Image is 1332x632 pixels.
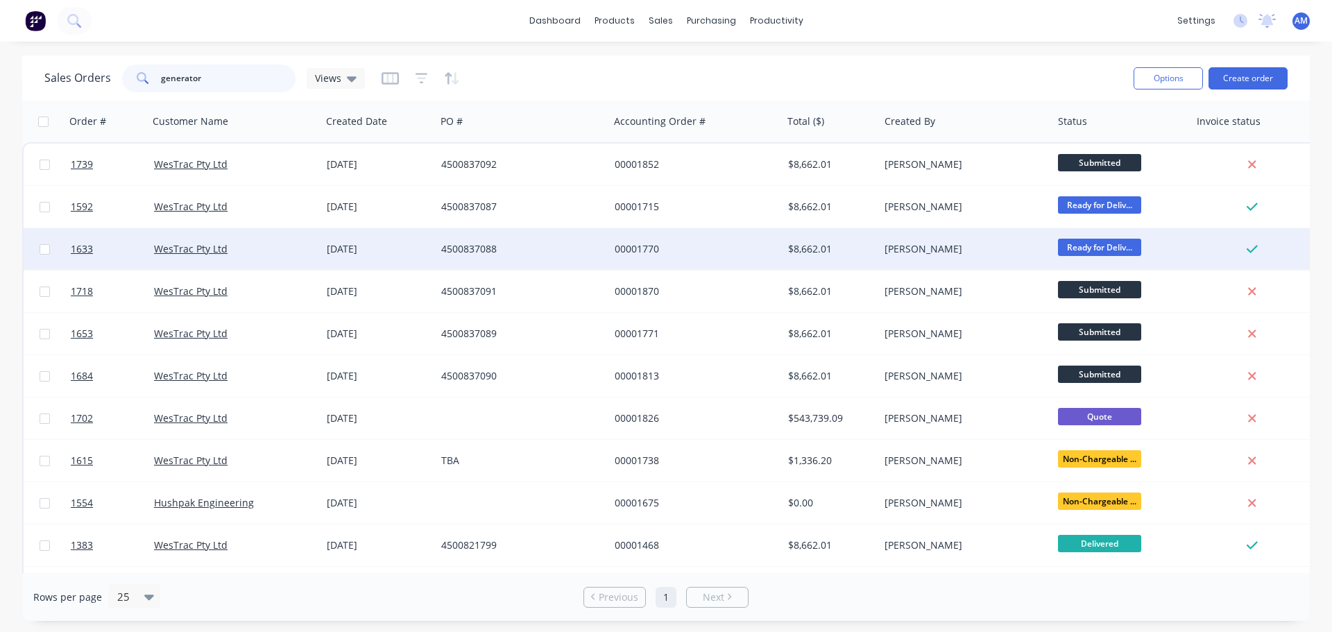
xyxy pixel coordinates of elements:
[1058,408,1141,425] span: Quote
[642,10,680,31] div: sales
[154,242,228,255] a: WesTrac Pty Ltd
[441,114,463,128] div: PO #
[71,186,154,228] a: 1592
[1058,323,1141,341] span: Submitted
[441,242,595,256] div: 4500837088
[161,65,296,92] input: Search...
[885,369,1039,383] div: [PERSON_NAME]
[71,440,154,481] a: 1615
[71,355,154,397] a: 1684
[1058,196,1141,214] span: Ready for Deliv...
[588,10,642,31] div: products
[615,157,769,171] div: 00001852
[71,369,93,383] span: 1684
[154,200,228,213] a: WesTrac Pty Ltd
[441,200,595,214] div: 4500837087
[788,157,870,171] div: $8,662.01
[885,538,1039,552] div: [PERSON_NAME]
[71,411,93,425] span: 1702
[1134,67,1203,89] button: Options
[327,411,430,425] div: [DATE]
[441,157,595,171] div: 4500837092
[885,114,935,128] div: Created By
[154,454,228,467] a: WesTrac Pty Ltd
[788,284,870,298] div: $8,662.01
[885,454,1039,468] div: [PERSON_NAME]
[788,496,870,510] div: $0.00
[327,454,430,468] div: [DATE]
[615,454,769,468] div: 00001738
[441,454,595,468] div: TBA
[1058,450,1141,468] span: Non-Chargeable ...
[788,538,870,552] div: $8,662.01
[71,228,154,270] a: 1633
[615,327,769,341] div: 00001771
[71,398,154,439] a: 1702
[71,284,93,298] span: 1718
[25,10,46,31] img: Factory
[680,10,743,31] div: purchasing
[788,369,870,383] div: $8,662.01
[687,590,748,604] a: Next page
[71,313,154,355] a: 1653
[885,411,1039,425] div: [PERSON_NAME]
[788,411,870,425] div: $543,739.09
[743,10,810,31] div: productivity
[154,538,228,552] a: WesTrac Pty Ltd
[441,369,595,383] div: 4500837090
[69,114,106,128] div: Order #
[327,157,430,171] div: [DATE]
[885,327,1039,341] div: [PERSON_NAME]
[71,482,154,524] a: 1554
[885,496,1039,510] div: [PERSON_NAME]
[615,411,769,425] div: 00001826
[1295,15,1308,27] span: AM
[327,242,430,256] div: [DATE]
[154,496,254,509] a: Hushpak Engineering
[153,114,228,128] div: Customer Name
[154,284,228,298] a: WesTrac Pty Ltd
[441,284,595,298] div: 4500837091
[71,496,93,510] span: 1554
[787,114,824,128] div: Total ($)
[71,242,93,256] span: 1633
[71,327,93,341] span: 1653
[71,144,154,185] a: 1739
[154,369,228,382] a: WesTrac Pty Ltd
[788,242,870,256] div: $8,662.01
[315,71,341,85] span: Views
[615,284,769,298] div: 00001870
[327,369,430,383] div: [DATE]
[33,590,102,604] span: Rows per page
[615,369,769,383] div: 00001813
[154,157,228,171] a: WesTrac Pty Ltd
[788,454,870,468] div: $1,336.20
[1058,281,1141,298] span: Submitted
[885,200,1039,214] div: [PERSON_NAME]
[656,587,676,608] a: Page 1 is your current page
[1058,535,1141,552] span: Delivered
[615,242,769,256] div: 00001770
[615,538,769,552] div: 00001468
[1170,10,1222,31] div: settings
[327,538,430,552] div: [DATE]
[614,114,706,128] div: Accounting Order #
[327,327,430,341] div: [DATE]
[441,538,595,552] div: 4500821799
[788,200,870,214] div: $8,662.01
[327,284,430,298] div: [DATE]
[1058,154,1141,171] span: Submitted
[1058,493,1141,510] span: Non-Chargeable ...
[154,411,228,425] a: WesTrac Pty Ltd
[327,496,430,510] div: [DATE]
[599,590,638,604] span: Previous
[788,327,870,341] div: $8,662.01
[584,590,645,604] a: Previous page
[71,271,154,312] a: 1718
[44,71,111,85] h1: Sales Orders
[615,496,769,510] div: 00001675
[615,200,769,214] div: 00001715
[885,157,1039,171] div: [PERSON_NAME]
[441,327,595,341] div: 4500837089
[885,284,1039,298] div: [PERSON_NAME]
